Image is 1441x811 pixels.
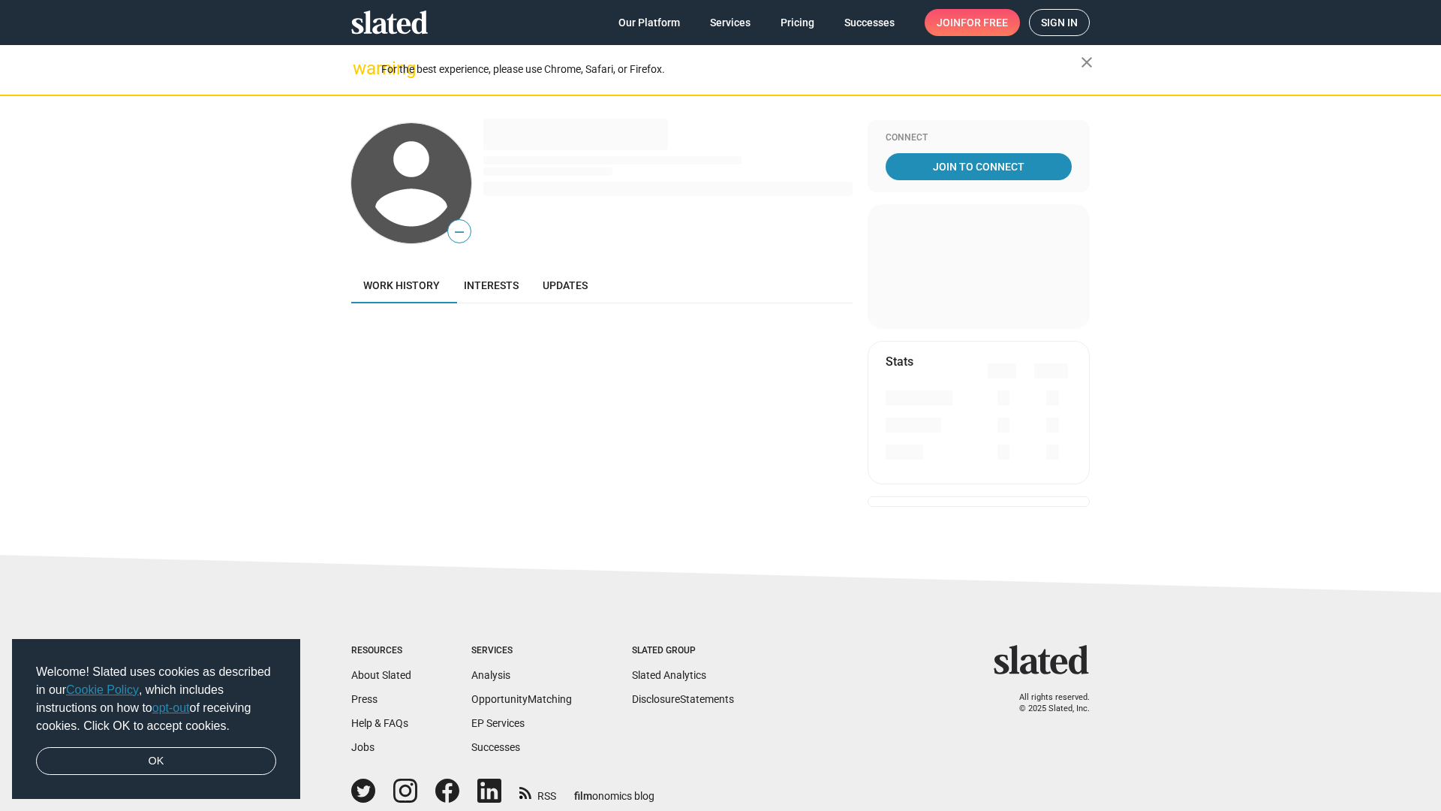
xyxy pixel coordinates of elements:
[471,741,520,753] a: Successes
[844,9,895,36] span: Successes
[1003,692,1090,714] p: All rights reserved. © 2025 Slated, Inc.
[574,777,654,803] a: filmonomics blog
[12,639,300,800] div: cookieconsent
[606,9,692,36] a: Our Platform
[36,663,276,735] span: Welcome! Slated uses cookies as described in our , which includes instructions on how to of recei...
[889,153,1069,180] span: Join To Connect
[543,279,588,291] span: Updates
[781,9,814,36] span: Pricing
[698,9,763,36] a: Services
[351,741,375,753] a: Jobs
[66,683,139,696] a: Cookie Policy
[381,59,1081,80] div: For the best experience, please use Chrome, Safari, or Firefox.
[452,267,531,303] a: Interests
[351,717,408,729] a: Help & FAQs
[351,693,378,705] a: Press
[471,717,525,729] a: EP Services
[1029,9,1090,36] a: Sign in
[832,9,907,36] a: Successes
[618,9,680,36] span: Our Platform
[632,669,706,681] a: Slated Analytics
[531,267,600,303] a: Updates
[886,354,913,369] mat-card-title: Stats
[519,780,556,803] a: RSS
[961,9,1008,36] span: for free
[574,790,592,802] span: film
[471,669,510,681] a: Analysis
[1078,53,1096,71] mat-icon: close
[710,9,751,36] span: Services
[351,645,411,657] div: Resources
[36,747,276,776] a: dismiss cookie message
[152,701,190,714] a: opt-out
[632,693,734,705] a: DisclosureStatements
[769,9,826,36] a: Pricing
[363,279,440,291] span: Work history
[632,645,734,657] div: Slated Group
[937,9,1008,36] span: Join
[448,222,471,242] span: —
[353,59,371,77] mat-icon: warning
[471,693,572,705] a: OpportunityMatching
[464,279,519,291] span: Interests
[351,267,452,303] a: Work history
[1041,10,1078,35] span: Sign in
[886,132,1072,144] div: Connect
[886,153,1072,180] a: Join To Connect
[925,9,1020,36] a: Joinfor free
[471,645,572,657] div: Services
[351,669,411,681] a: About Slated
